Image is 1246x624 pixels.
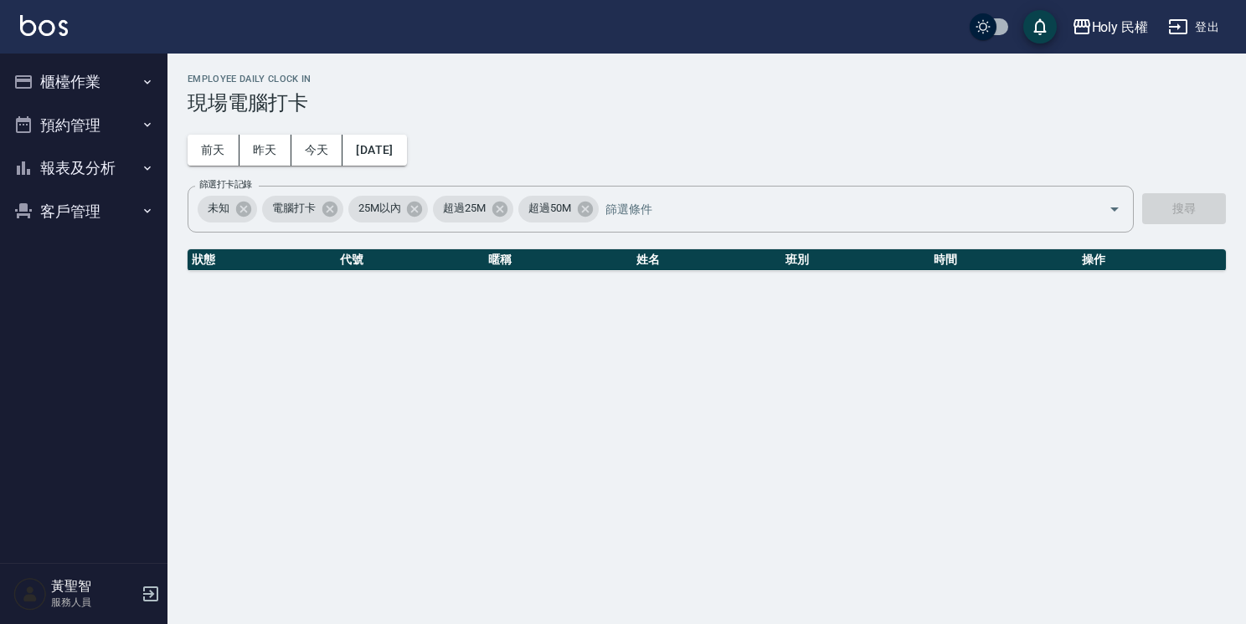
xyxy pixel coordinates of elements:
[518,200,581,217] span: 超過50M
[632,249,780,271] th: 姓名
[1078,249,1226,271] th: 操作
[7,104,161,147] button: 預約管理
[188,249,336,271] th: 狀態
[239,135,291,166] button: 昨天
[291,135,343,166] button: 今天
[336,249,484,271] th: 代號
[518,196,599,222] div: 超過50M
[781,249,929,271] th: 班別
[1023,10,1057,43] button: save
[262,196,343,222] div: 電腦打卡
[433,200,496,217] span: 超過25M
[348,196,429,222] div: 25M以內
[1065,10,1156,44] button: Holy 民權
[199,178,252,191] label: 篩選打卡記錄
[342,135,406,166] button: [DATE]
[51,595,136,610] p: 服務人員
[484,249,632,271] th: 暱稱
[188,135,239,166] button: 前天
[198,196,257,222] div: 未知
[1161,12,1226,43] button: 登出
[13,577,47,611] img: Person
[7,190,161,233] button: 客戶管理
[262,200,326,217] span: 電腦打卡
[51,578,136,595] h5: 黃聖智
[20,15,68,36] img: Logo
[198,200,239,217] span: 未知
[188,91,1226,115] h3: 現場電腦打卡
[348,200,411,217] span: 25M以內
[7,146,161,190] button: 報表及分析
[601,194,1079,223] input: 篩選條件
[188,74,1226,84] h2: Employee Daily Clock In
[7,60,161,104] button: 櫃檯作業
[929,249,1078,271] th: 時間
[1092,17,1149,38] div: Holy 民權
[1101,196,1128,222] button: Open
[433,196,513,222] div: 超過25M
